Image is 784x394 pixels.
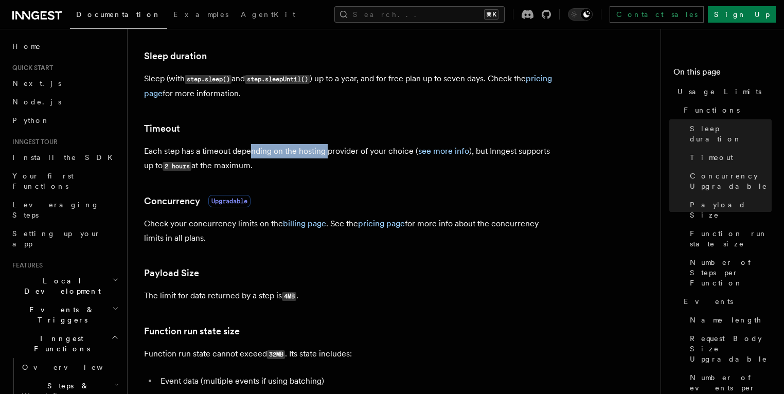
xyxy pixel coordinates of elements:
[12,41,41,51] span: Home
[8,272,121,300] button: Local Development
[680,292,772,311] a: Events
[144,121,180,136] a: Timeout
[8,37,121,56] a: Home
[568,8,593,21] button: Toggle dark mode
[282,292,296,301] code: 4MB
[686,224,772,253] a: Function run state size
[283,219,326,228] a: billing page
[208,195,251,207] span: Upgradable
[8,276,112,296] span: Local Development
[144,194,251,208] a: ConcurrencyUpgradable
[686,311,772,329] a: Name length
[686,253,772,292] a: Number of Steps per Function
[673,82,772,101] a: Usage Limits
[8,74,121,93] a: Next.js
[167,3,235,28] a: Examples
[690,333,772,364] span: Request Body Size Upgradable
[686,148,772,167] a: Timeout
[12,229,101,248] span: Setting up your app
[245,75,310,84] code: step.sleepUntil()
[610,6,704,23] a: Contact sales
[673,66,772,82] h4: On this page
[418,146,469,156] a: see more info
[690,123,772,144] span: Sleep duration
[8,93,121,111] a: Node.js
[12,98,61,106] span: Node.js
[157,374,556,388] li: Event data (multiple events if using batching)
[8,167,121,195] a: Your first Functions
[12,116,50,124] span: Python
[358,219,405,228] a: pricing page
[173,10,228,19] span: Examples
[8,224,121,253] a: Setting up your app
[8,261,43,270] span: Features
[144,144,556,173] p: Each step has a timeout depending on the hosting provider of your choice ( ), but Inngest support...
[12,201,99,219] span: Leveraging Steps
[686,195,772,224] a: Payload Size
[144,71,556,101] p: Sleep (with and ) up to a year, and for free plan up to seven days. Check the for more information.
[12,172,74,190] span: Your first Functions
[8,138,58,146] span: Inngest tour
[684,296,733,307] span: Events
[8,148,121,167] a: Install the SDK
[686,329,772,368] a: Request Body Size Upgradable
[241,10,295,19] span: AgentKit
[690,257,772,288] span: Number of Steps per Function
[144,324,240,338] a: Function run state size
[690,200,772,220] span: Payload Size
[334,6,505,23] button: Search...⌘K
[686,119,772,148] a: Sleep duration
[8,329,121,358] button: Inngest Functions
[144,289,556,303] p: The limit for data returned by a step is .
[708,6,776,23] a: Sign Up
[678,86,761,97] span: Usage Limits
[684,105,740,115] span: Functions
[12,79,61,87] span: Next.js
[690,228,772,249] span: Function run state size
[185,75,231,84] code: step.sleep()
[690,152,733,163] span: Timeout
[267,350,285,359] code: 32MB
[22,363,128,371] span: Overview
[12,153,119,162] span: Install the SDK
[235,3,301,28] a: AgentKit
[8,333,111,354] span: Inngest Functions
[18,358,121,377] a: Overview
[690,315,762,325] span: Name length
[8,195,121,224] a: Leveraging Steps
[690,171,772,191] span: Concurrency Upgradable
[144,217,556,245] p: Check your concurrency limits on the . See the for more info about the concurrency limits in all ...
[8,300,121,329] button: Events & Triggers
[686,167,772,195] a: Concurrency Upgradable
[8,111,121,130] a: Python
[144,347,556,362] p: Function run state cannot exceed . Its state includes:
[680,101,772,119] a: Functions
[8,305,112,325] span: Events & Triggers
[76,10,161,19] span: Documentation
[144,49,207,63] a: Sleep duration
[484,9,498,20] kbd: ⌘K
[144,266,199,280] a: Payload Size
[70,3,167,29] a: Documentation
[163,162,191,171] code: 2 hours
[8,64,53,72] span: Quick start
